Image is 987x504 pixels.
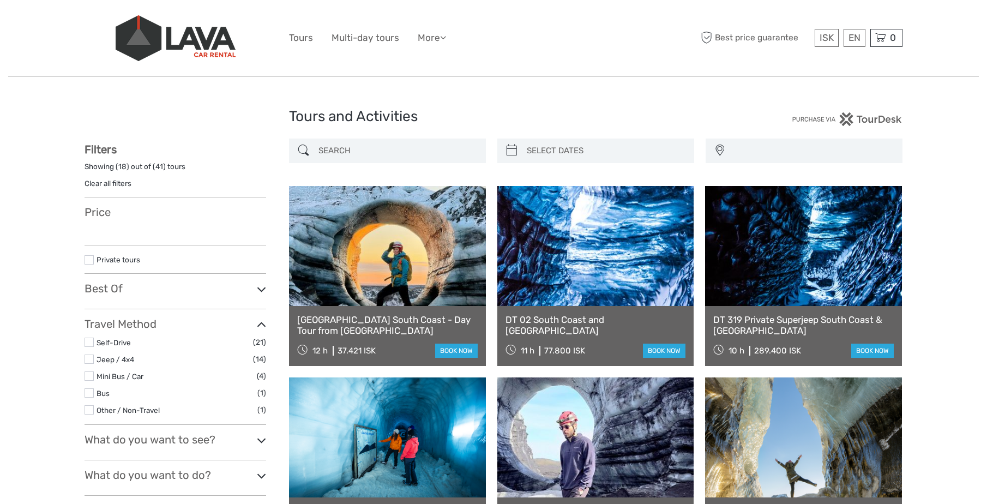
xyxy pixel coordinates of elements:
a: book now [851,344,894,358]
span: 12 h [312,346,328,356]
span: 11 h [521,346,534,356]
div: Showing ( ) out of ( ) tours [85,161,266,178]
input: SELECT DATES [522,141,689,160]
div: 77.800 ISK [544,346,585,356]
span: ISK [820,32,834,43]
h3: Best Of [85,282,266,295]
h3: What do you want to see? [85,433,266,446]
a: Private tours [97,255,140,264]
a: Other / Non-Travel [97,406,160,415]
div: 289.400 ISK [754,346,801,356]
label: 18 [118,161,127,172]
strong: Filters [85,143,117,156]
a: book now [643,344,685,358]
span: (1) [257,387,266,399]
label: 41 [155,161,163,172]
h3: What do you want to do? [85,469,266,482]
a: Clear all filters [85,179,131,188]
img: 523-13fdf7b0-e410-4b32-8dc9-7907fc8d33f7_logo_big.jpg [116,15,236,61]
span: (14) [253,353,266,365]
a: DT 02 South Coast and [GEOGRAPHIC_DATA] [505,314,686,337]
h1: Tours and Activities [289,108,698,125]
a: book now [435,344,478,358]
a: Multi-day tours [332,30,399,46]
input: SEARCH [314,141,480,160]
img: PurchaseViaTourDesk.png [792,112,902,126]
a: Tours [289,30,313,46]
span: (1) [257,404,266,416]
span: (4) [257,370,266,382]
a: DT 319 Private Superjeep South Coast & [GEOGRAPHIC_DATA] [713,314,894,337]
div: 37.421 ISK [338,346,376,356]
a: [GEOGRAPHIC_DATA] South Coast - Day Tour from [GEOGRAPHIC_DATA] [297,314,478,337]
a: Jeep / 4x4 [97,355,134,364]
span: 0 [888,32,898,43]
span: (21) [253,336,266,349]
a: Bus [97,389,110,398]
h3: Price [85,206,266,219]
h3: Travel Method [85,317,266,331]
a: More [418,30,446,46]
a: Self-Drive [97,338,131,347]
span: Best price guarantee [698,29,812,47]
div: EN [844,29,865,47]
a: Mini Bus / Car [97,372,143,381]
span: 10 h [729,346,744,356]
